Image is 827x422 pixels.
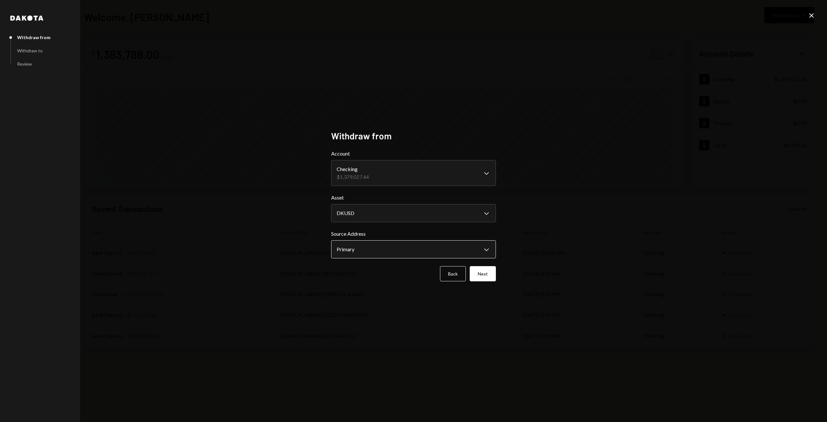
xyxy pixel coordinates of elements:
div: Review [17,61,32,67]
button: Asset [331,204,496,222]
div: Withdraw to [17,48,43,53]
label: Account [331,150,496,157]
h2: Withdraw from [331,130,496,142]
div: Withdraw from [17,35,50,40]
button: Next [470,266,496,281]
button: Account [331,160,496,186]
label: Asset [331,194,496,201]
button: Source Address [331,240,496,258]
label: Source Address [331,230,496,238]
button: Back [440,266,466,281]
